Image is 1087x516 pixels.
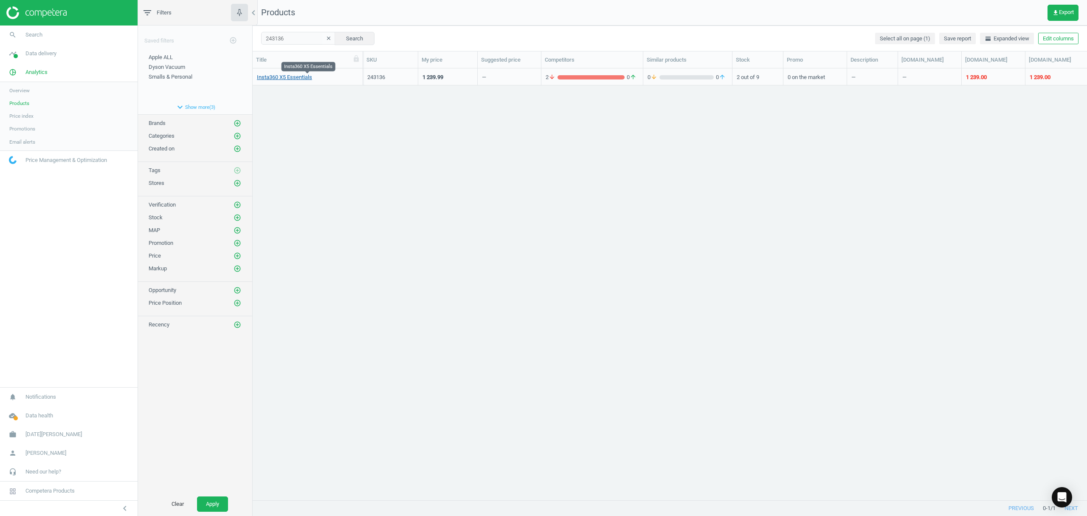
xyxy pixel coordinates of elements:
span: Apple ALL [149,54,173,60]
i: add_circle_outline [234,119,241,127]
div: Open Intercom Messenger [1052,487,1072,507]
button: Save report [939,33,976,45]
span: Expanded view [985,35,1029,43]
span: Data health [25,412,53,420]
i: add_circle_outline [234,299,241,307]
span: 2 [546,74,558,81]
i: pie_chart_outlined [5,64,21,80]
div: — [851,69,893,84]
span: Search [25,31,42,39]
div: My price [422,56,474,64]
button: Edit columns [1038,33,1079,45]
div: 2 out of 9 [737,69,779,84]
span: 0 [648,74,659,81]
button: expand_moreShow more(3) [138,100,252,114]
span: Analytics [25,68,48,76]
button: add_circle_outline [233,320,242,329]
i: add_circle_outline [234,132,241,140]
span: Filters [157,9,172,17]
div: Insta360 X5 Essentials [282,62,335,71]
button: add_circle_outline [233,145,242,153]
i: add_circle_outline [234,179,241,187]
div: Description [850,56,894,64]
img: wGWNvw8QSZomAAAAABJRU5ErkJggg== [9,156,17,164]
div: 0 on the market [788,69,842,84]
div: Saved filters [138,26,252,49]
span: Verification [149,201,176,208]
span: MAP [149,227,160,233]
button: add_circle_outline [233,201,242,209]
span: / 1 [1050,505,1056,512]
i: arrow_downward [549,74,555,81]
i: chevron_left [248,8,259,18]
span: Brands [149,120,166,126]
span: [DATE][PERSON_NAME] [25,431,82,438]
i: add_circle_outline [234,286,241,294]
span: [PERSON_NAME] [25,449,66,457]
i: add_circle_outline [234,214,241,221]
i: add_circle_outline [234,321,241,329]
div: 1 239.99 [422,74,443,81]
button: previous [1000,501,1043,516]
span: Recency [149,321,169,328]
span: Price [149,252,161,259]
div: grid [253,68,1087,491]
span: Price Position [149,300,182,306]
i: cloud_done [5,408,21,424]
span: Notifications [25,393,56,401]
i: get_app [1052,9,1059,16]
span: Opportunity [149,287,176,293]
span: Competera Products [25,487,75,495]
div: — [482,74,486,84]
div: Competitors [545,56,639,64]
div: — [902,74,907,84]
i: add_circle_outline [229,37,237,44]
div: Suggested price [481,56,538,64]
button: get_appExport [1048,5,1079,21]
div: [DOMAIN_NAME] [1029,56,1085,64]
i: add_circle_outline [234,252,241,260]
span: Created on [149,145,175,152]
i: arrow_upward [630,74,636,81]
span: Products [9,100,29,107]
button: add_circle_outline [233,286,242,295]
i: expand_more [175,102,185,112]
button: Clear [163,496,193,512]
button: horizontal_splitExpanded view [980,33,1034,45]
i: work [5,426,21,442]
button: add_circle_outline [233,239,242,247]
span: Select all on page (1) [880,35,930,43]
i: headset_mic [5,464,21,480]
i: chevron_left [120,503,130,513]
i: filter_list [142,8,152,18]
span: Price index [9,113,34,119]
div: [DOMAIN_NAME] [901,56,958,64]
button: clear [322,33,335,45]
i: add_circle_outline [234,265,241,272]
i: clear [326,35,332,41]
img: ajHJNr6hYgQAAAAASUVORK5CYII= [6,6,67,19]
button: add_circle_outline [233,299,242,307]
span: 0 [625,74,639,81]
i: timeline [5,45,21,62]
span: Data delivery [25,50,56,57]
div: [DOMAIN_NAME] [965,56,1022,64]
span: Stock [149,214,163,221]
button: add_circle_outline [225,32,242,49]
span: Export [1052,9,1074,16]
span: Promotion [149,240,173,246]
div: Promo [787,56,843,64]
span: Dyson Vacuum [149,64,185,70]
i: add_circle_outline [234,201,241,209]
button: Search [335,32,375,45]
i: person [5,445,21,461]
button: add_circle_outline [233,226,242,235]
div: Similar products [647,56,729,64]
i: search [5,27,21,43]
span: Markup [149,265,167,272]
a: Insta360 X5 Essentials [257,74,312,81]
span: Promotions [9,125,35,132]
div: Title [256,56,359,64]
div: Stock [736,56,780,64]
i: add_circle_outline [234,227,241,234]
